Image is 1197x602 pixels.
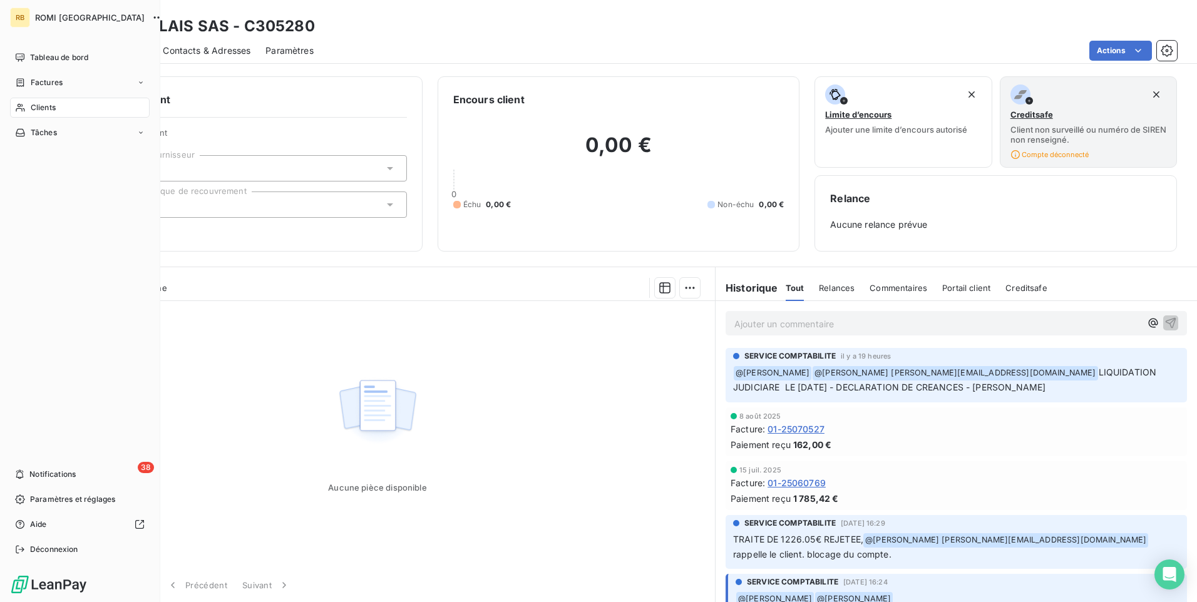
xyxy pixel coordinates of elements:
span: Creditsafe [1005,283,1047,293]
span: 0 [451,189,456,199]
span: Échu [463,199,481,210]
span: il y a 19 heures [841,352,891,360]
span: Paramètres [265,44,314,57]
span: Paramètres et réglages [30,494,115,505]
span: 0,00 € [759,199,784,210]
h6: Relance [830,191,1161,206]
span: 01-25070527 [768,422,825,436]
span: Client non surveillé ou numéro de SIREN non renseigné. [1010,125,1166,145]
a: Paramètres et réglages [10,489,150,509]
span: rappelle le client. blocage du compte. [733,549,891,559]
span: Factures [31,77,63,88]
span: Paiement reçu [731,492,791,505]
span: [DATE] 16:24 [843,578,888,586]
h6: Encours client [453,92,525,107]
span: Aucune pièce disponible [328,482,426,492]
div: Open Intercom Messenger [1154,559,1184,589]
h3: BATI BLAIS SAS - C305280 [110,15,315,38]
button: Précédent [159,572,235,598]
span: 15 juil. 2025 [739,466,781,474]
a: Aide [10,514,150,534]
span: TRAITE DE 1226.05€ REJETEE, [733,534,863,544]
span: Portail client [942,283,990,293]
span: Tâches [31,127,57,138]
span: 01-25060769 [768,476,826,489]
span: Clients [31,102,56,113]
span: [DATE] 16:29 [841,519,885,527]
span: 1 785,42 € [793,492,839,505]
span: 162,00 € [793,438,831,451]
h6: Historique [716,280,778,295]
span: Aide [30,519,47,530]
button: Limite d’encoursAjouter une limite d’encours autorisé [814,76,992,168]
img: Logo LeanPay [10,574,88,594]
a: Clients [10,98,150,118]
span: Contacts & Adresses [163,44,250,57]
span: Facture : [731,422,765,436]
a: Tableau de bord [10,48,150,68]
a: Factures [10,73,150,93]
div: RB [10,8,30,28]
a: Tâches [10,123,150,143]
span: @ [PERSON_NAME] [PERSON_NAME][EMAIL_ADDRESS][DOMAIN_NAME] [813,366,1097,380]
span: Déconnexion [30,544,78,555]
button: CreditsafeClient non surveillé ou numéro de SIREN non renseigné.Compte déconnecté [1000,76,1177,168]
span: 38 [138,462,154,473]
span: Aucune relance prévue [830,218,1161,231]
span: SERVICE COMPTABILITE [747,576,838,588]
span: LIQUIDATION JUDICIARE LE [DATE] - DECLARATION DE CREANCES - [PERSON_NAME] [733,367,1159,392]
span: @ [PERSON_NAME] [734,366,811,380]
span: Compte déconnecté [1010,150,1089,160]
span: ROMI [GEOGRAPHIC_DATA] [35,13,145,23]
span: Tableau de bord [30,52,88,63]
span: Notifications [29,469,76,480]
span: Non-échu [717,199,754,210]
span: Commentaires [870,283,927,293]
span: Facture : [731,476,765,489]
h6: Informations client [76,92,407,107]
h2: 0,00 € [453,133,784,170]
button: Actions [1089,41,1152,61]
span: Paiement reçu [731,438,791,451]
span: SERVICE COMPTABILITE [744,518,836,529]
span: Ajouter une limite d’encours autorisé [825,125,967,135]
span: Creditsafe [1010,110,1053,120]
span: @ [PERSON_NAME] [PERSON_NAME][EMAIL_ADDRESS][DOMAIN_NAME] [863,533,1148,548]
span: SERVICE COMPTABILITE [744,350,836,362]
img: Empty state [337,373,418,451]
span: Tout [786,283,804,293]
span: Limite d’encours [825,110,891,120]
span: Propriétés Client [101,128,407,145]
span: Relances [819,283,855,293]
button: Suivant [235,572,298,598]
span: 0,00 € [486,199,511,210]
span: 8 août 2025 [739,412,781,420]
